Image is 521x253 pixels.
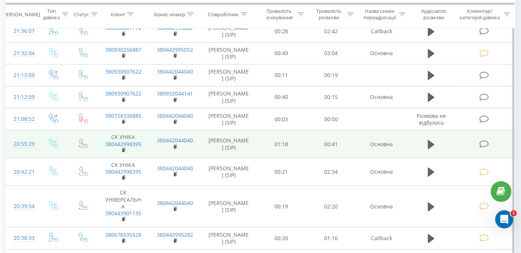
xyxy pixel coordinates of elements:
div: Тип дзвінка [43,8,60,21]
td: Основна [356,130,408,158]
a: 380442044040 [157,137,193,144]
div: 20:42:21 [14,165,30,179]
a: 380442995052 [157,46,193,53]
a: 380930256887 [105,46,141,53]
td: СК УНІВЕРСАЛЬНА [97,186,149,227]
div: [PERSON_NAME] [2,11,40,17]
td: 00:00 [306,108,356,130]
td: Основна [356,42,408,64]
div: 21:13:09 [14,68,30,83]
div: 20:55:29 [14,137,30,151]
div: Клієнт [111,11,125,17]
td: Основна [356,186,408,227]
td: 00:21 [256,158,306,186]
div: 21:36:07 [14,24,30,39]
td: 01:16 [306,227,356,249]
td: 03:04 [306,42,356,64]
a: 380728336885 [105,112,141,119]
div: Назва схеми переадресації [363,8,397,21]
div: Статус [74,11,89,17]
td: 01:18 [256,130,306,158]
div: 21:08:52 [14,112,30,126]
td: СК УНІКА [97,130,149,158]
td: Callback [356,20,408,42]
div: Коментар/категорія дзвінка [458,8,502,21]
td: 00:41 [306,130,356,158]
td: 00:03 [256,108,306,130]
td: [PERSON_NAME] (SIP) [201,227,256,249]
td: 02:20 [306,186,356,227]
a: 380443901135 [105,210,141,217]
td: [PERSON_NAME] (SIP) [201,130,256,158]
a: 380930907622 [105,68,141,75]
td: [PERSON_NAME] (SIP) [201,20,256,42]
a: 380932044141 [157,90,193,97]
span: 1 [511,210,517,216]
td: 00:40 [256,86,306,108]
td: 00:49 [256,42,306,64]
a: 380676535528 [105,231,141,238]
div: 21:12:09 [14,90,30,105]
td: [PERSON_NAME] (SIP) [201,86,256,108]
td: Основна [356,158,408,186]
td: [PERSON_NAME] (SIP) [201,186,256,227]
div: Тривалість очікування [263,8,296,21]
a: 380442995282 [157,24,193,31]
a: 380442998395 [105,168,141,175]
a: 380636007776 [105,24,141,31]
a: 380442044040 [157,165,193,172]
a: 380442998395 [105,140,141,148]
iframe: Intercom live chat [495,210,513,228]
td: [PERSON_NAME] (SIP) [201,108,256,130]
td: 00:19 [306,64,356,86]
td: [PERSON_NAME] (SIP) [201,42,256,64]
td: [PERSON_NAME] (SIP) [201,64,256,86]
span: Розмова не відбулась [417,112,446,126]
a: 380442044040 [157,68,193,75]
td: [PERSON_NAME] (SIP) [201,158,256,186]
div: Тривалість розмови [313,8,345,21]
a: 380442044040 [157,112,193,119]
td: СК УНІКА [97,158,149,186]
div: Співробітник [208,11,239,17]
td: Callback [356,227,408,249]
td: 00:28 [256,20,306,42]
td: 00:20 [256,227,306,249]
td: 00:19 [256,186,306,227]
div: 20:39:54 [14,199,30,214]
a: 380930907622 [105,90,141,97]
a: 380442995282 [157,231,193,238]
td: 02:34 [306,158,356,186]
td: Основна [356,86,408,108]
div: 20:38:33 [14,231,30,245]
div: Аудіозапис розмови [414,8,454,21]
div: 21:32:04 [14,46,30,61]
div: Бізнес номер [154,11,185,17]
a: 380442044040 [157,199,193,207]
td: 00:11 [256,64,306,86]
td: 00:15 [306,86,356,108]
td: 02:42 [306,20,356,42]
